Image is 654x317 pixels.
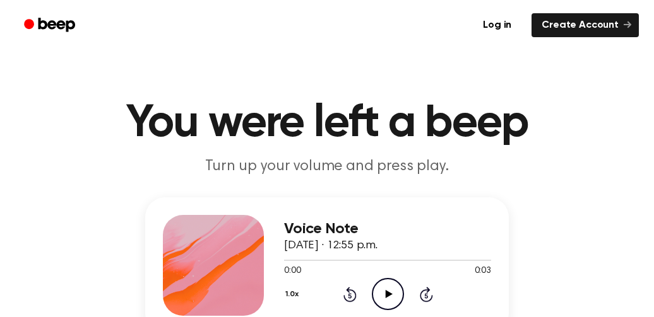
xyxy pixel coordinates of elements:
h3: Voice Note [284,221,491,238]
span: 0:00 [284,265,300,278]
a: Log in [470,11,524,40]
a: Beep [15,13,86,38]
h1: You were left a beep [15,101,639,146]
a: Create Account [532,13,639,37]
p: Turn up your volume and press play. [85,156,569,177]
button: 1.0x [284,284,303,305]
span: 0:03 [475,265,491,278]
span: [DATE] · 12:55 p.m. [284,240,378,251]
